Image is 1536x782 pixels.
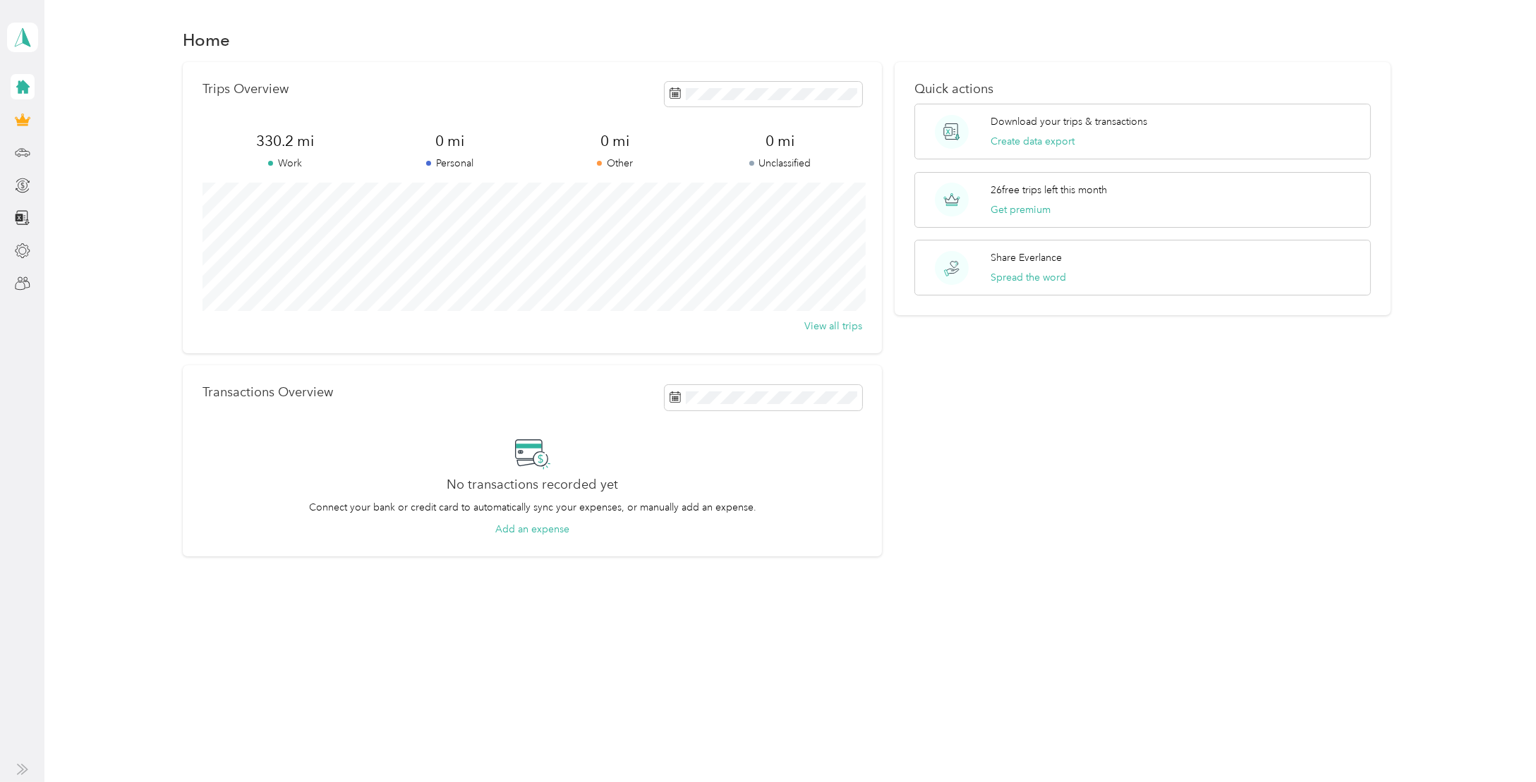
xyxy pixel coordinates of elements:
p: Download your trips & transactions [991,114,1147,129]
p: 26 free trips left this month [991,183,1107,197]
p: Share Everlance [991,250,1062,265]
p: Connect your bank or credit card to automatically sync your expenses, or manually add an expense. [309,500,756,515]
iframe: Everlance-gr Chat Button Frame [1457,703,1536,782]
p: Quick actions [914,82,1371,97]
button: View all trips [804,319,862,334]
button: Spread the word [991,270,1066,285]
h2: No transactions recorded yet [447,477,618,492]
p: Unclassified [698,156,863,171]
button: Create data export [991,134,1075,149]
h1: Home [183,32,230,47]
button: Get premium [991,202,1051,217]
span: 0 mi [368,131,533,151]
p: Transactions Overview [202,385,333,400]
p: Other [533,156,698,171]
span: 0 mi [698,131,863,151]
button: Add an expense [495,522,569,537]
p: Trips Overview [202,82,289,97]
span: 330.2 mi [202,131,368,151]
p: Personal [368,156,533,171]
span: 0 mi [533,131,698,151]
p: Work [202,156,368,171]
